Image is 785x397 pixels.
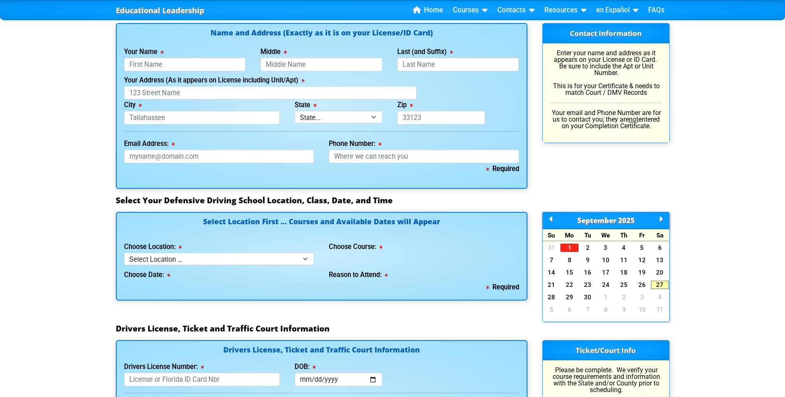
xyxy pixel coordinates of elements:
input: mm/dd/yyyy [295,373,382,386]
a: 5 [633,244,651,252]
a: 8 [560,256,579,264]
a: 23 [579,281,597,289]
h3: Ticket/Court Info [543,341,669,360]
b: Required [486,165,519,173]
a: 4 [651,293,669,301]
a: Courses [450,4,491,16]
a: 25 [615,281,633,289]
a: 1 [597,293,615,301]
p: Your email and Phone Number are for us to contact you; they are entered on your Completion Certif... [550,110,662,129]
label: Last (and Suffix) [397,49,453,55]
a: 10 [633,305,651,314]
input: Where we can reach you [329,150,519,163]
a: 3 [597,244,615,252]
a: 9 [615,305,633,314]
input: 33123 [397,111,485,125]
div: Th [615,229,633,241]
a: 20 [651,268,669,277]
a: 28 [543,293,561,301]
label: Choose Location: [124,244,182,250]
label: DOB: [295,364,316,370]
a: 31 [543,244,561,252]
div: Tu [579,229,597,241]
h4: Name and Address (Exactly as it is on your License/ID Card) [124,29,519,36]
a: 29 [560,293,579,301]
div: Su [543,229,561,241]
a: 7 [543,256,561,264]
a: 22 [560,281,579,289]
label: Reason to Attend: [329,272,388,278]
h4: Select Location First ... Courses and Available Dates will Appear [124,218,519,235]
a: Educational Leadership [116,4,204,17]
a: 18 [615,268,633,277]
a: 3 [633,293,651,301]
div: We [597,229,615,241]
a: 15 [560,268,579,277]
a: 14 [543,268,561,277]
a: 26 [633,281,651,289]
a: en Español [593,4,642,16]
input: Last Name [397,58,519,71]
a: 27 [651,281,669,289]
a: 19 [633,268,651,277]
h3: Select Your Defensive Driving School Location, Class, Date, and Time [116,195,670,205]
a: 16 [579,268,597,277]
label: Zip [397,102,413,108]
a: 10 [597,256,615,264]
p: Enter your name and address as it appears on your License or ID Card. Be sure to include the Apt ... [550,50,662,96]
a: 17 [597,268,615,277]
a: 4 [615,244,633,252]
label: State [295,102,316,108]
a: 9 [579,256,597,264]
div: Fr [633,229,651,241]
a: Contacts [494,4,538,16]
span: September [577,216,616,225]
h3: Contact Information [543,23,669,43]
label: Choose Course: [329,244,382,250]
input: Tallahassee [124,111,280,125]
a: 21 [543,281,561,289]
a: Home [410,4,446,16]
input: 123 Street Name [124,86,417,100]
input: License or Florida ID Card Nbr [124,373,280,386]
a: 2 [579,244,597,252]
h4: Drivers License, Ticket and Traffic Court Information [124,346,519,355]
a: 11 [615,256,633,264]
input: First Name [124,58,246,71]
label: Phone Number: [329,141,382,147]
label: City [124,102,142,108]
a: 7 [579,305,597,314]
a: 12 [633,256,651,264]
a: 30 [579,293,597,301]
a: 1 [560,244,579,252]
label: Your Name [124,49,164,55]
u: not [629,115,638,123]
label: Drivers License Number: [124,364,204,370]
a: Resources [541,4,590,16]
a: 5 [543,305,561,314]
a: 24 [597,281,615,289]
b: Required [486,283,519,291]
label: Your Address (As it appears on License including Unit/Apt) [124,77,305,84]
label: Middle [260,49,287,55]
div: Mo [560,229,579,241]
a: FAQs [645,4,668,16]
a: 13 [651,256,669,264]
input: Middle Name [260,58,382,71]
label: Choose Date: [124,272,170,278]
a: 6 [651,244,669,252]
input: myname@domain.com [124,150,314,163]
h3: Drivers License, Ticket and Traffic Court Information [116,324,670,334]
a: 11 [651,305,669,314]
a: 2 [615,293,633,301]
label: Email Address: [124,141,175,147]
a: 8 [597,305,615,314]
span: 2025 [618,216,635,225]
a: 6 [560,305,579,314]
div: Sa [651,229,669,241]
